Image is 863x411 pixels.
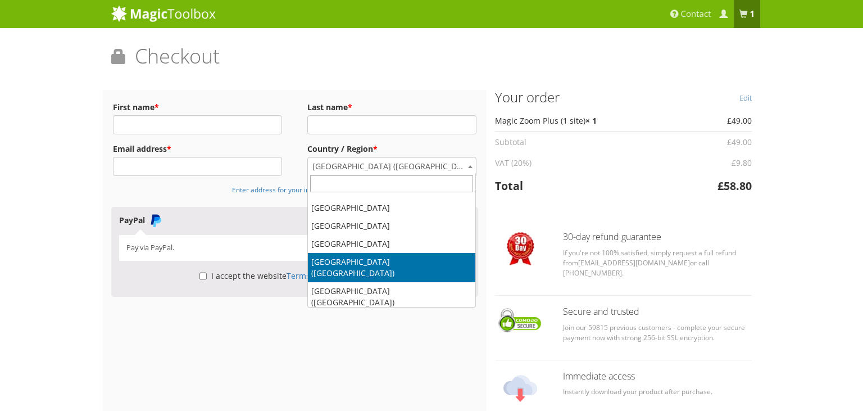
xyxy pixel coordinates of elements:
[307,141,476,157] label: Country / Region
[119,215,162,225] label: PayPal
[308,199,476,217] li: [GEOGRAPHIC_DATA]
[563,248,752,278] p: If you're not 100% satisfied, simply request a full refund from or call [PHONE_NUMBER].
[155,102,159,112] abbr: required
[732,157,752,168] span: 9.80
[111,5,216,22] img: MagicToolbox.com - Image tools for your website
[732,157,736,168] span: £
[727,115,732,126] span: £
[717,178,724,193] span: £
[495,110,682,131] td: Magic Zoom Plus (1 site)
[507,232,534,265] img: Checkout
[739,90,752,106] a: Edit
[373,143,378,154] abbr: required
[126,242,463,253] p: Pay via PayPal.
[495,307,547,334] img: Checkout
[113,100,282,115] label: First name
[232,184,357,195] a: Enter address for your invoice (optional)
[495,131,682,152] th: Subtotal
[199,267,207,286] input: I accept the websiteTermsandPrivacy Policy.*
[113,141,282,157] label: Email address
[308,217,476,235] li: [GEOGRAPHIC_DATA]
[681,8,711,20] span: Contact
[308,235,476,253] li: [GEOGRAPHIC_DATA]
[727,137,752,147] bdi: 49.00
[495,90,752,105] h3: Your order
[717,178,752,193] bdi: 58.80
[750,8,755,20] b: 1
[308,282,476,311] li: [GEOGRAPHIC_DATA] ([GEOGRAPHIC_DATA])
[563,372,752,382] h3: Immediate access
[495,152,682,173] th: VAT (20%)
[167,143,171,154] abbr: required
[495,173,682,198] th: Total
[199,270,381,281] label: I accept the website and .
[563,323,752,343] p: Join our 59815 previous customers - complete your secure payment now with strong 256-bit SSL encr...
[578,258,690,268] a: [EMAIL_ADDRESS][DOMAIN_NAME]
[307,157,476,176] span: Country / Region
[727,115,752,126] bdi: 49.00
[503,372,537,405] img: Checkout
[563,387,752,397] p: Instantly download your product after purchase.
[348,102,352,112] abbr: required
[287,270,310,281] a: Terms
[232,185,357,194] small: Enter address for your invoice (optional)
[307,100,476,115] label: Last name
[149,214,162,227] img: PayPal
[563,307,752,317] h3: Secure and trusted
[563,232,752,242] h3: 30-day refund guarantee
[308,253,476,282] li: [GEOGRAPHIC_DATA] ([GEOGRAPHIC_DATA])
[585,115,597,126] strong: × 1
[727,137,732,147] span: £
[111,45,752,76] h1: Checkout
[308,157,476,175] span: United Kingdom (UK)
